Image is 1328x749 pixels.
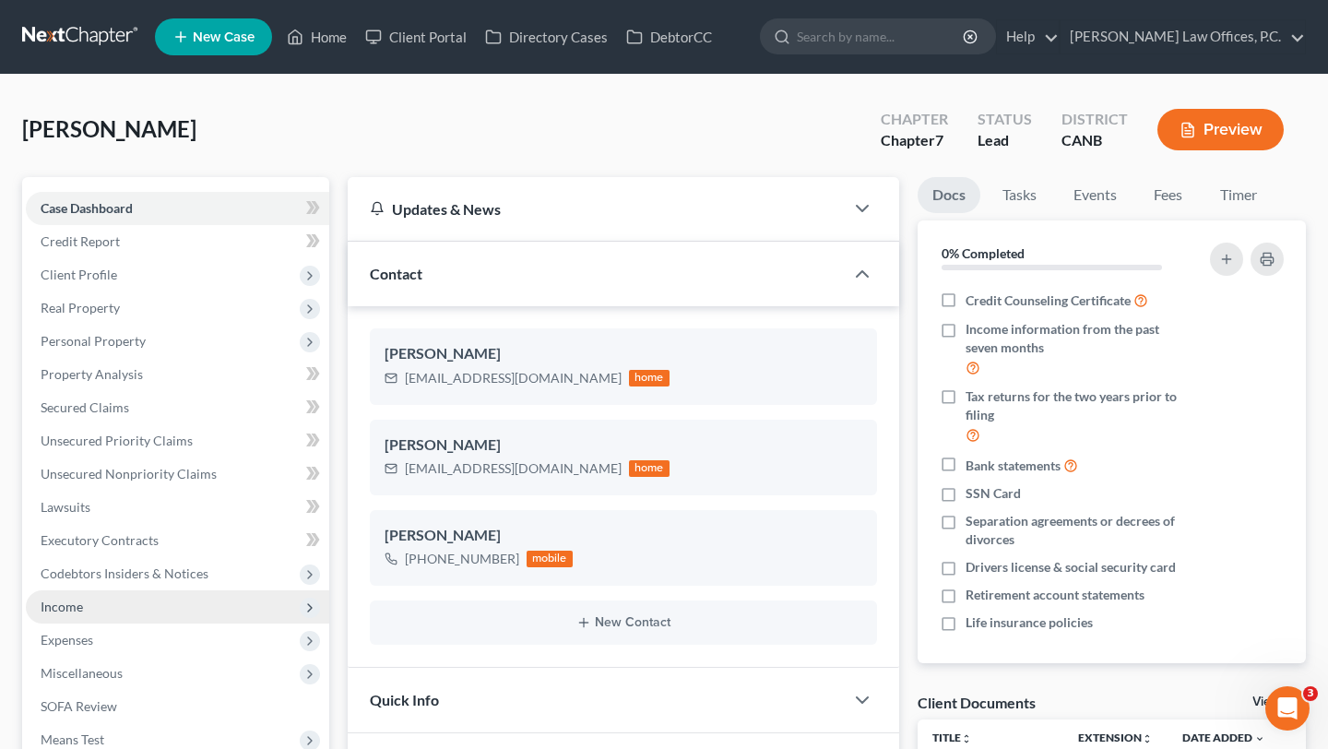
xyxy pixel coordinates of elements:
a: Home [278,20,356,53]
span: Property Analysis [41,366,143,382]
a: Directory Cases [476,20,617,53]
div: [PERSON_NAME] [385,343,862,365]
span: SSN Card [966,484,1021,503]
a: Titleunfold_more [932,731,972,744]
a: Help [997,20,1059,53]
span: Credit Counseling Certificate [966,291,1131,310]
span: Lawsuits [41,499,90,515]
span: Income [41,599,83,614]
div: Lead [978,130,1032,151]
div: [EMAIL_ADDRESS][DOMAIN_NAME] [405,369,622,387]
span: Tax returns for the two years prior to filing [966,387,1193,424]
a: Executory Contracts [26,524,329,557]
a: Unsecured Nonpriority Claims [26,458,329,491]
span: Drivers license & social security card [966,558,1176,577]
span: Means Test [41,731,104,747]
a: Property Analysis [26,358,329,391]
a: View All [1252,695,1298,708]
div: Status [978,109,1032,130]
a: Tasks [988,177,1051,213]
a: DebtorCC [617,20,721,53]
span: Expenses [41,632,93,648]
span: Secured Claims [41,399,129,415]
a: [PERSON_NAME] Law Offices, P.C. [1061,20,1305,53]
a: Timer [1205,177,1272,213]
span: Retirement account statements [966,586,1144,604]
a: Extensionunfold_more [1078,731,1153,744]
iframe: Intercom live chat [1265,686,1310,731]
div: [PERSON_NAME] [385,525,862,547]
span: Personal Property [41,333,146,349]
button: New Contact [385,615,862,630]
a: Client Portal [356,20,476,53]
div: Updates & News [370,199,822,219]
span: New Case [193,30,255,44]
a: Date Added expand_more [1182,731,1265,744]
a: Unsecured Priority Claims [26,424,329,458]
div: District [1061,109,1128,130]
a: Events [1059,177,1132,213]
a: Secured Claims [26,391,329,424]
i: expand_more [1254,733,1265,744]
span: Unsecured Priority Claims [41,433,193,448]
a: SOFA Review [26,690,329,723]
span: Life insurance policies [966,613,1093,632]
span: Real Property [41,300,120,315]
span: Separation agreements or decrees of divorces [966,512,1193,549]
a: Case Dashboard [26,192,329,225]
span: SOFA Review [41,698,117,714]
span: Income information from the past seven months [966,320,1193,357]
span: Quick Info [370,691,439,708]
span: 7 [935,131,943,149]
a: Credit Report [26,225,329,258]
a: Lawsuits [26,491,329,524]
div: [EMAIL_ADDRESS][DOMAIN_NAME] [405,459,622,478]
span: Executory Contracts [41,532,159,548]
span: [PERSON_NAME] [22,115,196,142]
span: 3 [1303,686,1318,701]
div: Client Documents [918,693,1036,712]
a: Docs [918,177,980,213]
div: [PERSON_NAME] [385,434,862,457]
div: CANB [1061,130,1128,151]
div: home [629,370,670,386]
span: Credit Report [41,233,120,249]
strong: 0% Completed [942,245,1025,261]
div: home [629,460,670,477]
a: Fees [1139,177,1198,213]
span: Client Profile [41,267,117,282]
button: Preview [1157,109,1284,150]
span: Miscellaneous [41,665,123,681]
span: Unsecured Nonpriority Claims [41,466,217,481]
div: mobile [527,551,573,567]
i: unfold_more [1142,733,1153,744]
i: unfold_more [961,733,972,744]
span: Case Dashboard [41,200,133,216]
span: Codebtors Insiders & Notices [41,565,208,581]
span: Contact [370,265,422,282]
input: Search by name... [797,19,966,53]
span: Bank statements [966,457,1061,475]
div: [PHONE_NUMBER] [405,550,519,568]
div: Chapter [881,109,948,130]
div: Chapter [881,130,948,151]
